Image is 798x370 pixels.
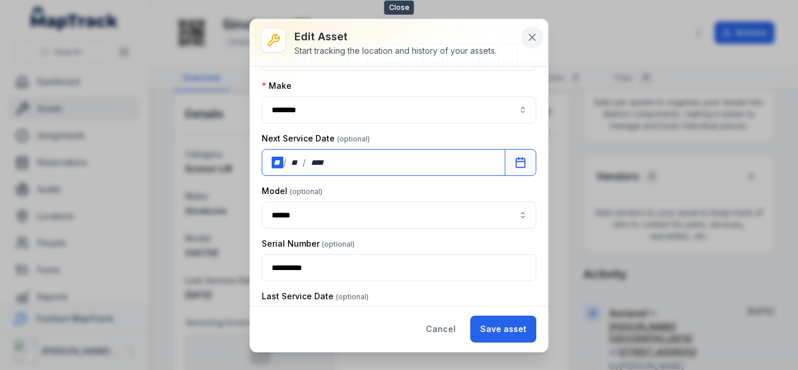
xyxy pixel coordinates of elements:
[262,80,292,92] label: Make
[303,157,307,168] div: /
[272,157,283,168] div: day,
[287,157,303,168] div: month,
[307,157,328,168] div: year,
[294,29,497,45] h3: Edit asset
[416,316,466,343] button: Cancel
[384,1,414,15] span: Close
[262,291,369,302] label: Last Service Date
[283,157,287,168] div: /
[262,238,355,250] label: Serial Number
[505,149,536,176] button: Calendar
[262,96,536,123] input: asset-edit:cf[9e2fc107-2520-4a87-af5f-f70990c66785]-label
[294,45,497,57] div: Start tracking the location and history of your assets.
[262,202,536,229] input: asset-edit:cf[15485646-641d-4018-a890-10f5a66d77ec]-label
[470,316,536,343] button: Save asset
[262,185,322,197] label: Model
[262,133,370,144] label: Next Service Date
